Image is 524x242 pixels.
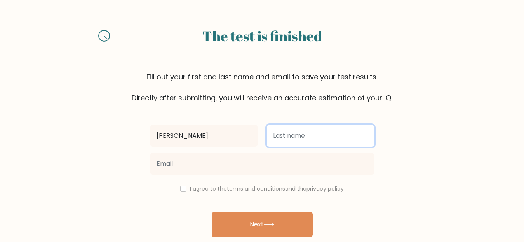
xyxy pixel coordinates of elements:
div: Fill out your first and last name and email to save your test results. Directly after submitting,... [41,72,484,103]
input: First name [150,125,258,147]
input: Last name [267,125,374,147]
a: privacy policy [306,185,344,193]
button: Next [212,212,313,237]
input: Email [150,153,374,175]
div: The test is finished [119,25,405,46]
label: I agree to the and the [190,185,344,193]
a: terms and conditions [227,185,285,193]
